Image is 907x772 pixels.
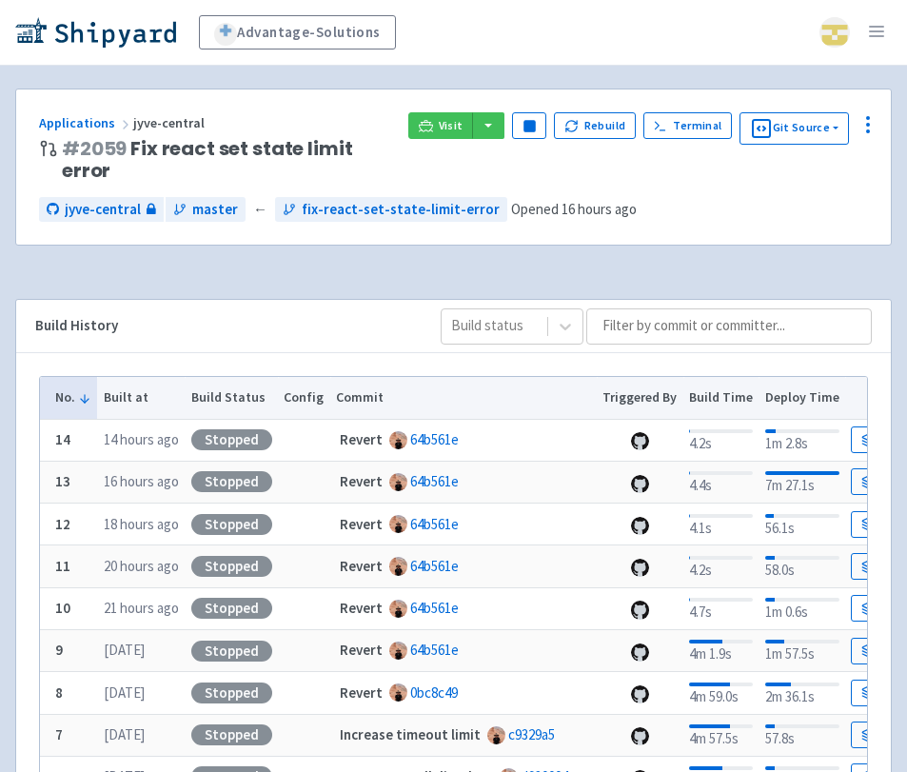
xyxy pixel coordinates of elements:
a: Build Details [851,468,885,495]
time: [DATE] [104,683,145,702]
button: No. [55,387,91,407]
strong: Revert [340,599,383,617]
time: 16 hours ago [104,472,179,490]
time: [DATE] [104,725,145,743]
span: Visit [439,118,463,133]
a: master [166,197,246,223]
div: Stopped [191,556,272,577]
div: Build History [35,315,410,337]
div: 4.1s [689,510,753,540]
strong: Revert [340,430,383,448]
b: 7 [55,725,63,743]
span: jyve-central [133,114,207,131]
div: 4.7s [689,594,753,624]
img: Shipyard logo [15,17,176,48]
a: Applications [39,114,133,131]
div: Stopped [191,683,272,703]
strong: Revert [340,472,383,490]
th: Config [278,377,330,419]
div: 57.8s [765,721,839,750]
strong: Revert [340,683,383,702]
a: Terminal [643,112,732,139]
b: 10 [55,599,70,617]
div: 58.0s [765,552,839,582]
div: Stopped [191,598,272,619]
b: 11 [55,557,70,575]
time: 16 hours ago [562,200,637,218]
div: Stopped [191,724,272,745]
a: Advantage-Solutions [199,15,396,49]
a: Build Details [851,722,885,748]
div: 56.1s [765,510,839,540]
strong: Revert [340,557,383,575]
a: Build Details [851,680,885,706]
a: jyve-central [39,197,164,223]
strong: Increase timeout limit [340,725,481,743]
th: Built at [97,377,185,419]
time: [DATE] [104,641,145,659]
a: 64b561e [410,515,459,533]
th: Commit [330,377,597,419]
strong: Revert [340,515,383,533]
a: 64b561e [410,599,459,617]
span: jyve-central [65,199,141,221]
time: 21 hours ago [104,599,179,617]
span: Fix react set state limit error [62,138,393,182]
div: 4.4s [689,467,753,497]
span: ← [253,199,267,221]
a: Build Details [851,426,885,453]
a: 0bc8c49 [410,683,458,702]
div: Stopped [191,641,272,662]
th: Build Time [683,377,759,419]
span: master [192,199,238,221]
a: Build Details [851,511,885,538]
div: Stopped [191,471,272,492]
th: Deploy Time [759,377,845,419]
div: 2m 36.1s [765,679,839,708]
button: Rebuild [554,112,636,139]
a: fix-react-set-state-limit-error [275,197,507,223]
button: Git Source [739,112,849,145]
div: 4m 57.5s [689,721,753,750]
strong: Revert [340,641,383,659]
button: Pause [512,112,546,139]
div: 4.2s [689,552,753,582]
a: Build Details [851,595,885,622]
a: Build Details [851,553,885,580]
a: 64b561e [410,430,459,448]
b: 14 [55,430,70,448]
th: Triggered By [597,377,683,419]
a: Build Details [851,638,885,664]
a: 64b561e [410,557,459,575]
a: #2059 [62,135,127,162]
span: fix-react-set-state-limit-error [302,199,500,221]
time: 14 hours ago [104,430,179,448]
div: Stopped [191,429,272,450]
div: 4m 59.0s [689,679,753,708]
a: 64b561e [410,641,459,659]
th: Build Status [185,377,278,419]
div: Stopped [191,514,272,535]
div: 4.2s [689,426,753,455]
b: 13 [55,472,70,490]
time: 18 hours ago [104,515,179,533]
span: Opened [511,200,637,218]
a: 64b561e [410,472,459,490]
div: 4m 1.9s [689,636,753,665]
time: 20 hours ago [104,557,179,575]
div: 7m 27.1s [765,467,839,497]
b: 9 [55,641,63,659]
b: 8 [55,683,63,702]
div: 1m 0.6s [765,594,839,624]
div: 1m 57.5s [765,636,839,665]
b: 12 [55,515,70,533]
input: Filter by commit or committer... [586,308,872,345]
div: 1m 2.8s [765,426,839,455]
a: c9329a5 [508,725,555,743]
a: Visit [408,112,473,139]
